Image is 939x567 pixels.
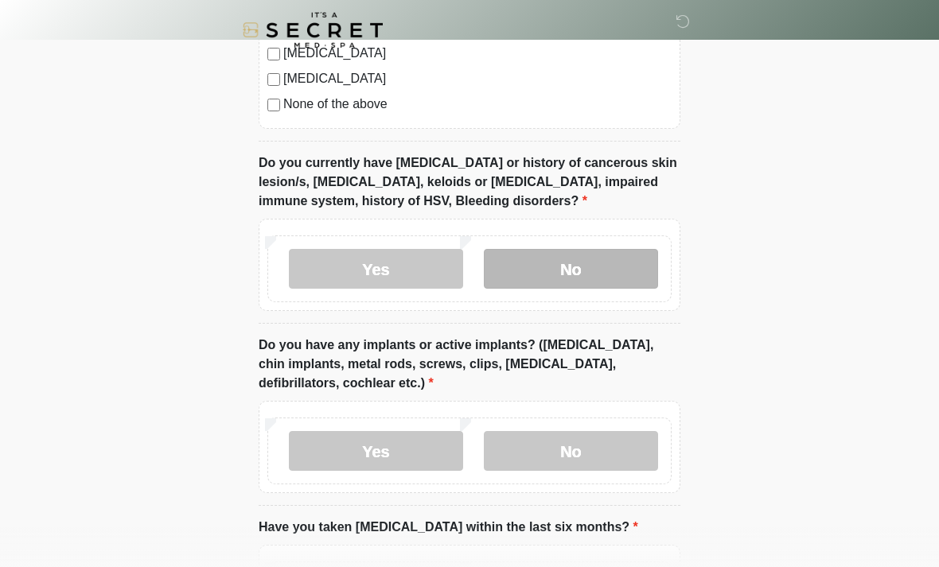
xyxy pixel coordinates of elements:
[289,431,463,471] label: Yes
[289,249,463,289] label: Yes
[259,518,638,537] label: Have you taken [MEDICAL_DATA] within the last six months?
[243,12,383,48] img: It's A Secret Med Spa Logo
[267,73,280,86] input: [MEDICAL_DATA]
[484,431,658,471] label: No
[259,336,680,393] label: Do you have any implants or active implants? ([MEDICAL_DATA], chin implants, metal rods, screws, ...
[259,153,680,211] label: Do you currently have [MEDICAL_DATA] or history of cancerous skin lesion/s, [MEDICAL_DATA], keloi...
[283,95,672,114] label: None of the above
[267,99,280,111] input: None of the above
[484,249,658,289] label: No
[283,69,672,88] label: [MEDICAL_DATA]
